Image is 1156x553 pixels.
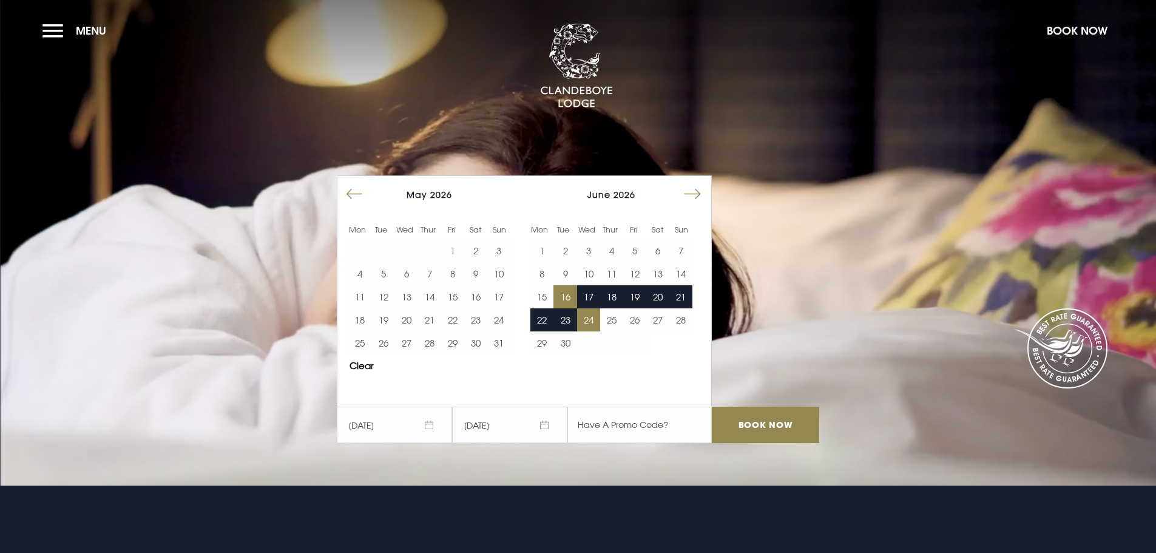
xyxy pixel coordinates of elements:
button: 30 [464,331,487,355]
td: Choose Friday, June 12, 2026 as your end date. [623,262,646,285]
button: Clear [350,361,374,370]
button: 13 [395,285,418,308]
td: Choose Sunday, June 28, 2026 as your end date. [669,308,692,331]
span: May [407,189,427,200]
button: 25 [600,308,623,331]
button: 9 [464,262,487,285]
button: 21 [418,308,441,331]
button: 6 [646,239,669,262]
button: 6 [395,262,418,285]
button: 18 [348,308,371,331]
td: Choose Monday, June 15, 2026 as your end date. [530,285,553,308]
button: 1 [441,239,464,262]
td: Choose Monday, May 25, 2026 as your end date. [348,331,371,355]
td: Choose Sunday, June 21, 2026 as your end date. [669,285,692,308]
td: Choose Thursday, May 28, 2026 as your end date. [418,331,441,355]
button: 19 [623,285,646,308]
td: Choose Wednesday, June 24, 2026 as your end date. [577,308,600,331]
button: 4 [600,239,623,262]
td: Choose Monday, May 18, 2026 as your end date. [348,308,371,331]
td: Choose Sunday, June 7, 2026 as your end date. [669,239,692,262]
button: 4 [348,262,371,285]
span: [DATE] [337,407,452,443]
button: 22 [441,308,464,331]
button: 28 [669,308,692,331]
span: 2026 [430,189,452,200]
span: Menu [76,24,106,38]
td: Choose Saturday, May 30, 2026 as your end date. [464,331,487,355]
button: 23 [464,308,487,331]
button: 15 [530,285,553,308]
td: Choose Wednesday, June 3, 2026 as your end date. [577,239,600,262]
button: 3 [577,239,600,262]
td: Choose Sunday, June 14, 2026 as your end date. [669,262,692,285]
td: Choose Wednesday, June 17, 2026 as your end date. [577,285,600,308]
button: 26 [371,331,394,355]
button: 15 [441,285,464,308]
td: Choose Friday, June 5, 2026 as your end date. [623,239,646,262]
button: 11 [600,262,623,285]
td: Choose Thursday, June 11, 2026 as your end date. [600,262,623,285]
td: Choose Thursday, May 21, 2026 as your end date. [418,308,441,331]
button: 13 [646,262,669,285]
td: Choose Saturday, May 2, 2026 as your end date. [464,239,487,262]
button: 16 [464,285,487,308]
button: 25 [348,331,371,355]
button: 1 [530,239,553,262]
td: Selected. Tuesday, June 16, 2026 [553,285,576,308]
td: Choose Saturday, June 20, 2026 as your end date. [646,285,669,308]
button: 21 [669,285,692,308]
td: Choose Sunday, May 10, 2026 as your end date. [487,262,510,285]
td: Choose Thursday, June 25, 2026 as your end date. [600,308,623,331]
button: 19 [371,308,394,331]
button: 9 [553,262,576,285]
td: Choose Wednesday, May 6, 2026 as your end date. [395,262,418,285]
td: Choose Friday, May 1, 2026 as your end date. [441,239,464,262]
td: Choose Saturday, June 27, 2026 as your end date. [646,308,669,331]
button: 10 [487,262,510,285]
td: Choose Wednesday, May 27, 2026 as your end date. [395,331,418,355]
td: Choose Thursday, May 7, 2026 as your end date. [418,262,441,285]
button: 10 [577,262,600,285]
button: 14 [669,262,692,285]
span: [DATE] [452,407,567,443]
td: Choose Sunday, May 17, 2026 as your end date. [487,285,510,308]
td: Choose Monday, June 22, 2026 as your end date. [530,308,553,331]
td: Choose Friday, June 26, 2026 as your end date. [623,308,646,331]
td: Choose Wednesday, May 13, 2026 as your end date. [395,285,418,308]
td: Choose Saturday, May 16, 2026 as your end date. [464,285,487,308]
button: 30 [553,331,576,355]
button: 28 [418,331,441,355]
button: Book Now [1041,18,1114,44]
td: Choose Tuesday, June 30, 2026 as your end date. [553,331,576,355]
button: 5 [623,239,646,262]
button: 20 [646,285,669,308]
td: Choose Tuesday, May 12, 2026 as your end date. [371,285,394,308]
td: Choose Monday, May 11, 2026 as your end date. [348,285,371,308]
button: 18 [600,285,623,308]
button: 24 [577,308,600,331]
td: Choose Monday, June 8, 2026 as your end date. [530,262,553,285]
td: Choose Tuesday, June 23, 2026 as your end date. [553,308,576,331]
td: Choose Monday, May 4, 2026 as your end date. [348,262,371,285]
td: Choose Saturday, May 9, 2026 as your end date. [464,262,487,285]
td: Choose Thursday, June 18, 2026 as your end date. [600,285,623,308]
button: 22 [530,308,553,331]
td: Choose Friday, June 19, 2026 as your end date. [623,285,646,308]
td: Choose Saturday, June 13, 2026 as your end date. [646,262,669,285]
input: Have A Promo Code? [567,407,712,443]
td: Choose Monday, June 1, 2026 as your end date. [530,239,553,262]
span: June [587,189,610,200]
span: 2026 [613,189,635,200]
button: 20 [395,308,418,331]
button: 12 [623,262,646,285]
button: 14 [418,285,441,308]
button: 2 [464,239,487,262]
img: Clandeboye Lodge [540,24,613,109]
button: 12 [371,285,394,308]
button: 11 [348,285,371,308]
button: 29 [441,331,464,355]
button: 16 [553,285,576,308]
td: Choose Sunday, May 3, 2026 as your end date. [487,239,510,262]
button: 5 [371,262,394,285]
